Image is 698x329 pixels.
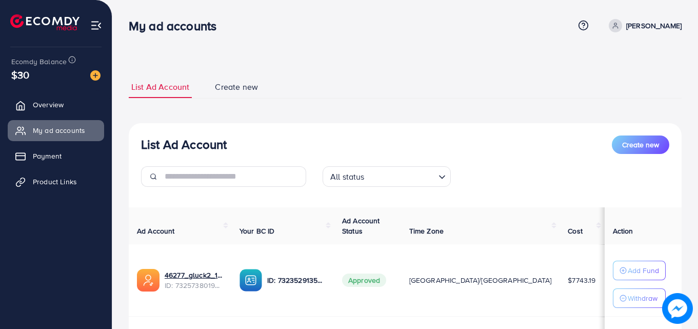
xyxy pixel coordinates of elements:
img: ic-ba-acc.ded83a64.svg [240,269,262,292]
span: Create new [215,81,258,93]
p: [PERSON_NAME] [626,20,682,32]
span: [GEOGRAPHIC_DATA]/[GEOGRAPHIC_DATA] [409,275,552,285]
span: Ad Account Status [342,216,380,236]
div: <span class='underline'>46277_gluck2_1705656333992</span></br>7325738019401580545 [165,270,223,291]
h3: My ad accounts [129,18,225,33]
span: $30 [11,67,29,82]
span: All status [328,169,367,184]
span: Time Zone [409,226,444,236]
h3: List Ad Account [141,137,227,152]
a: Overview [8,94,104,115]
span: Payment [33,151,62,161]
a: [PERSON_NAME] [605,19,682,32]
span: Approved [342,274,386,287]
a: 46277_gluck2_1705656333992 [165,270,223,280]
p: Add Fund [628,264,659,277]
input: Search for option [368,167,434,184]
img: menu [90,20,102,31]
p: ID: 7323529135098331137 [267,274,326,286]
button: Create new [612,136,669,154]
span: ID: 7325738019401580545 [165,280,223,291]
div: Search for option [323,166,451,187]
span: Ad Account [137,226,175,236]
img: ic-ads-acc.e4c84228.svg [137,269,159,292]
span: Cost [568,226,583,236]
span: Overview [33,100,64,110]
a: Product Links [8,171,104,192]
button: Withdraw [613,288,666,308]
span: Your BC ID [240,226,275,236]
a: Payment [8,146,104,166]
img: logo [10,14,79,30]
span: Create new [622,140,659,150]
img: image [662,293,693,324]
button: Add Fund [613,261,666,280]
span: My ad accounts [33,125,85,136]
span: Action [613,226,633,236]
span: $7743.19 [568,275,595,285]
span: List Ad Account [131,81,189,93]
img: image [90,70,101,81]
span: Ecomdy Balance [11,56,67,67]
span: Product Links [33,177,77,187]
a: My ad accounts [8,120,104,141]
p: Withdraw [628,292,657,304]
